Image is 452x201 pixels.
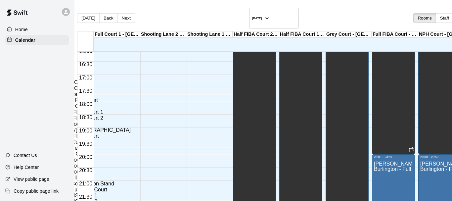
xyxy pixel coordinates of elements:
li: Brampton - Half FIBA Court 1 [34,109,186,115]
li: Brampton - All Courts [34,91,186,97]
span: 20:00 [77,154,94,160]
div: Shooting Lane 2 - [GEOGRAPHIC_DATA] [140,31,186,38]
div: Half FIBA Court 2 - [GEOGRAPHIC_DATA] [233,31,279,38]
li: Peterborough - HS Court 1 [34,193,186,199]
span: 17:00 [77,75,94,80]
p: Copy public page link [14,188,59,194]
button: Next [117,13,135,23]
p: Help Center [14,164,39,171]
p: Home [15,26,28,33]
li: Peterborough - All Courts [34,175,186,181]
span: 17:30 [77,88,94,94]
li: Burlington - Full FIBA Court [34,133,186,139]
li: Burlington - HS Court [34,139,186,145]
span: 16:00 [77,48,94,54]
li: Burlington - NPH Court [34,151,186,157]
button: [DATE] [77,13,100,23]
li: BUR - Pickleball Court 1 [34,79,186,85]
span: 21:30 [77,194,94,200]
li: Brampton - Half FIBA Court 2 [34,115,186,121]
span: 18:00 [77,101,94,107]
button: Rooms [413,13,436,23]
li: Brampton - Grey Court [34,103,186,109]
span: 18:30 [77,115,94,120]
span: 20:30 [77,168,94,173]
div: Full FIBA Court - [GEOGRAPHIC_DATA] [372,31,418,38]
div: 20:00 – 23:59 [374,155,394,159]
li: BUR - Pickleball Court 2 [34,85,186,91]
div: Shooting Lane 1 - [GEOGRAPHIC_DATA] [186,31,233,38]
li: PB - Pickleball Court 2 [34,163,186,169]
p: View public page [14,176,49,182]
span: 16:30 [77,62,94,67]
span: 19:00 [77,128,94,133]
div: Half FIBA Court 1 - [GEOGRAPHIC_DATA] [279,31,325,38]
li: Burlington - Kitchen [34,145,186,151]
div: Full Court 1 - [GEOGRAPHIC_DATA] [94,31,140,38]
span: Recurring event [409,148,414,153]
li: PB - Pickleball Court 3 [34,169,186,175]
li: Brampton - FIBA Full Court [34,97,186,103]
span: 21:00 [77,181,94,186]
button: Back [99,13,118,23]
li: PB - Pickleball Court 1 [34,157,186,163]
h6: [DATE] [252,17,262,20]
li: Burlington - All Courts [34,121,186,127]
div: 20:00 – 23:59 [420,155,440,159]
li: Burlington - Cafe/[GEOGRAPHIC_DATA] [34,127,186,133]
div: Grey Court - [GEOGRAPHIC_DATA] [325,31,372,38]
p: Calendar [15,37,35,43]
li: Peterborough - Full FIBA Court [34,187,186,193]
li: Peterborough - Concession Stand [34,181,186,187]
span: Burlington - Full FIBA Court [374,166,438,172]
span: 19:30 [77,141,94,147]
p: Contact Us [14,152,37,159]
